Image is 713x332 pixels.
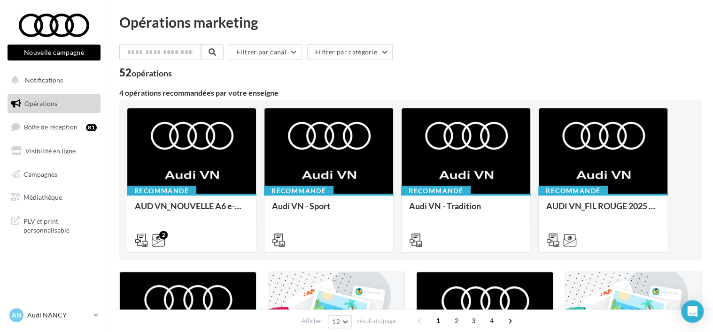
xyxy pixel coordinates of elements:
[25,76,63,84] span: Notifications
[409,201,523,220] div: Audi VN - Tradition
[302,317,323,325] span: Afficher
[127,186,196,196] div: Recommandé
[357,317,396,325] span: résultats/page
[24,99,57,107] span: Opérations
[229,44,302,60] button: Filtrer par canal
[538,186,608,196] div: Recommandé
[8,45,101,60] button: Nouvelle campagne
[484,313,499,328] span: 4
[135,201,248,220] div: AUD VN_NOUVELLE A6 e-tron
[272,201,386,220] div: Audi VN - Sport
[6,141,102,161] a: Visibilité en ligne
[264,186,333,196] div: Recommandé
[6,188,102,207] a: Médiathèque
[86,124,97,131] div: 81
[23,215,97,235] span: PLV et print personnalisable
[25,147,76,155] span: Visibilité en ligne
[328,315,352,328] button: 12
[12,310,22,320] span: AN
[132,69,172,77] div: opérations
[6,211,102,239] a: PLV et print personnalisable
[119,89,702,97] div: 4 opérations recommandées par votre enseigne
[6,165,102,184] a: Campagnes
[6,94,102,113] a: Opérations
[8,306,101,324] a: AN Audi NANCY
[23,170,57,178] span: Campagnes
[159,231,168,239] div: 2
[401,186,471,196] div: Recommandé
[6,70,99,90] button: Notifications
[332,318,340,325] span: 12
[6,117,102,137] a: Boîte de réception81
[449,313,464,328] span: 2
[27,310,90,320] p: Audi NANCY
[119,68,172,78] div: 52
[466,313,481,328] span: 3
[431,313,446,328] span: 1
[119,15,702,29] div: Opérations marketing
[546,201,660,220] div: AUDI VN_FIL ROUGE 2025 - A1, Q2, Q3, Q5 et Q4 e-tron
[681,300,704,323] div: Open Intercom Messenger
[24,123,77,131] span: Boîte de réception
[23,193,62,201] span: Médiathèque
[307,44,393,60] button: Filtrer par catégorie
